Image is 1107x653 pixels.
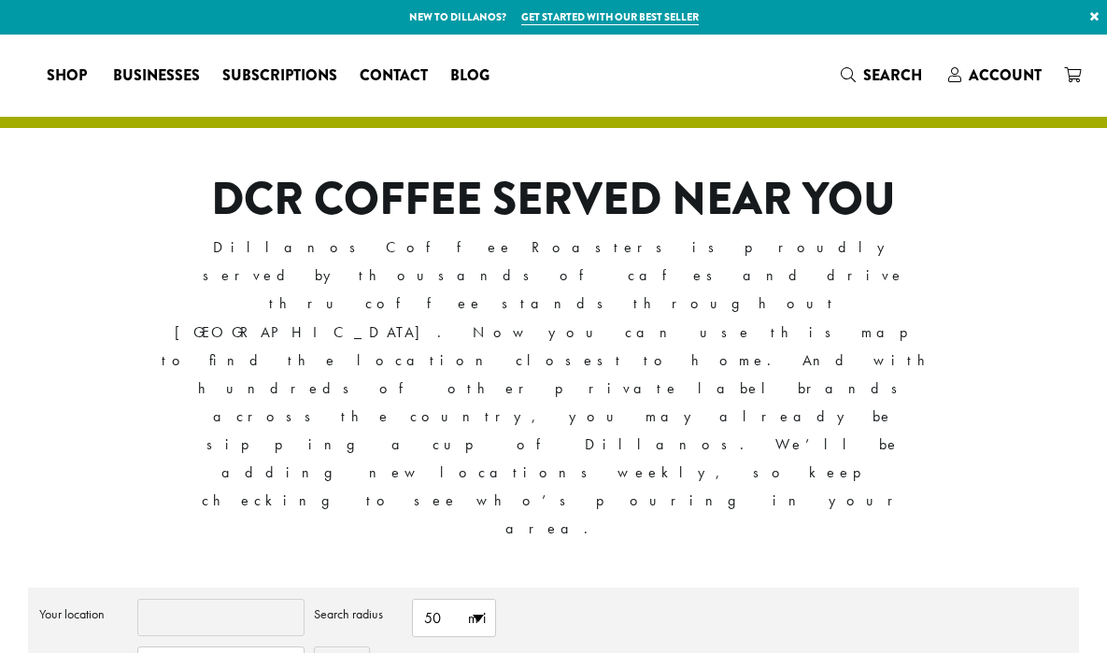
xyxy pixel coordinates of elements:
span: Search [863,64,922,86]
p: Dillanos Coffee Roasters is proudly served by thousands of cafes and drive thru coffee stands thr... [160,234,948,543]
span: Contact [360,64,428,88]
span: Shop [47,64,87,88]
a: Shop [35,61,102,91]
label: Your location [39,599,128,629]
h1: DCR COFFEE SERVED NEAR YOU [160,173,948,227]
span: Businesses [113,64,200,88]
span: 50 mi [413,600,495,636]
label: Search radius [314,599,403,629]
a: Get started with our best seller [521,9,699,25]
span: Subscriptions [222,64,337,88]
span: Blog [450,64,490,88]
span: Account [969,64,1042,86]
a: Search [830,60,937,91]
